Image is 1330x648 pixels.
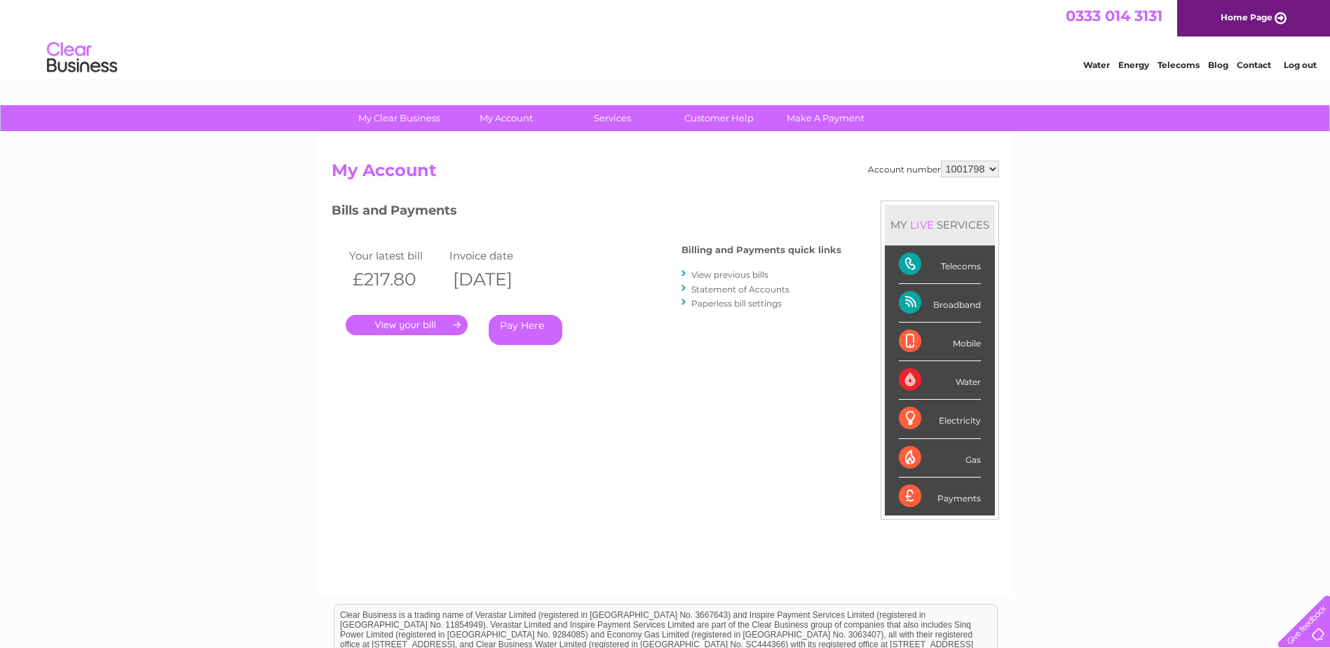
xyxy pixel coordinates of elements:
[46,36,118,79] img: logo.png
[661,105,777,131] a: Customer Help
[332,161,999,187] h2: My Account
[899,284,981,323] div: Broadband
[691,284,789,295] a: Statement of Accounts
[899,323,981,361] div: Mobile
[899,400,981,438] div: Electricity
[346,246,447,265] td: Your latest bill
[1158,60,1200,70] a: Telecoms
[334,8,997,68] div: Clear Business is a trading name of Verastar Limited (registered in [GEOGRAPHIC_DATA] No. 3667643...
[446,246,547,265] td: Invoice date
[1066,7,1162,25] a: 0333 014 3131
[448,105,564,131] a: My Account
[868,161,999,177] div: Account number
[1208,60,1228,70] a: Blog
[899,439,981,478] div: Gas
[899,361,981,400] div: Water
[346,315,468,335] a: .
[907,218,937,231] div: LIVE
[768,105,883,131] a: Make A Payment
[899,478,981,515] div: Payments
[332,201,841,225] h3: Bills and Payments
[346,265,447,294] th: £217.80
[1083,60,1110,70] a: Water
[446,265,547,294] th: [DATE]
[341,105,457,131] a: My Clear Business
[691,269,768,280] a: View previous bills
[1237,60,1271,70] a: Contact
[885,205,995,245] div: MY SERVICES
[681,245,841,255] h4: Billing and Payments quick links
[489,315,562,345] a: Pay Here
[1118,60,1149,70] a: Energy
[555,105,670,131] a: Services
[1284,60,1317,70] a: Log out
[691,298,782,309] a: Paperless bill settings
[899,245,981,284] div: Telecoms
